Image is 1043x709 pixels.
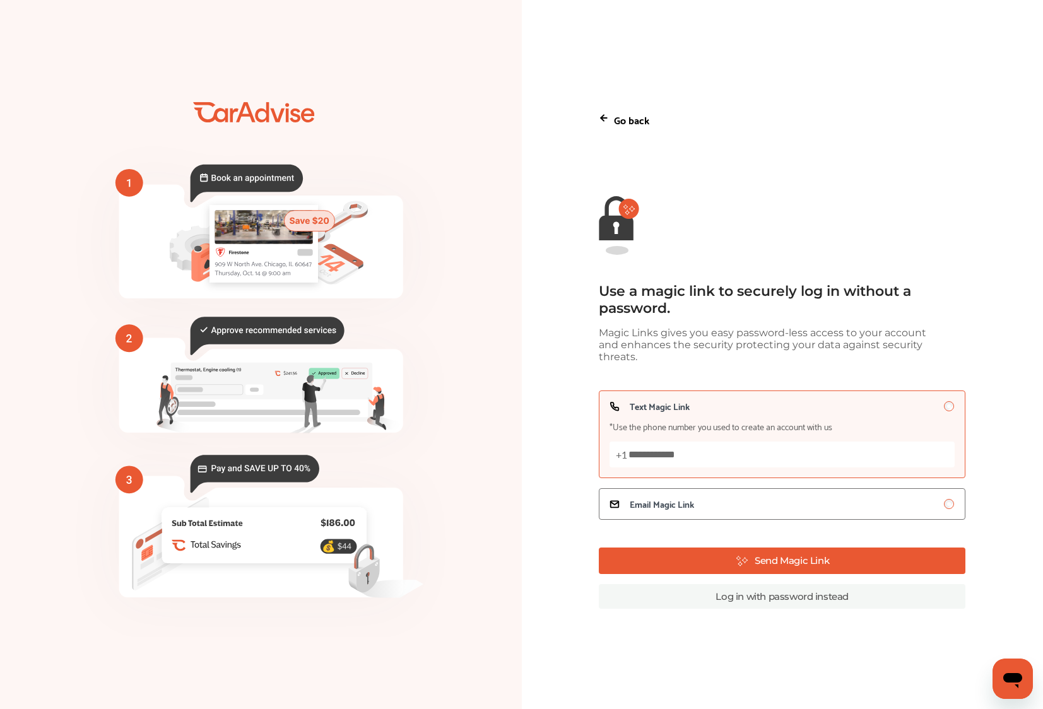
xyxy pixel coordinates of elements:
span: *Use the phone number you used to create an account with us [610,421,832,431]
a: Log in with password instead [599,584,965,609]
img: magic-link-lock-error.9d88b03f.svg [599,196,639,255]
span: Email Magic Link [630,499,694,509]
div: Magic Links gives you easy password-less access to your account and enhances the security protect... [599,327,947,363]
input: Email Magic Link [944,499,954,509]
button: Send Magic Link [599,548,965,574]
text: 💰 [322,540,336,553]
img: icon_email.a11c3263.svg [610,499,620,509]
img: icon_phone.e7b63c2d.svg [610,401,620,411]
input: Text Magic Link*Use the phone number you used to create an account with us+1 [944,401,954,411]
input: Text Magic Link*Use the phone number you used to create an account with us+1 [610,442,955,467]
iframe: Button to launch messaging window [993,659,1033,699]
div: Use a magic link to securely log in without a password. [599,283,947,317]
p: Go back [614,111,649,128]
span: Text Magic Link [630,401,690,411]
